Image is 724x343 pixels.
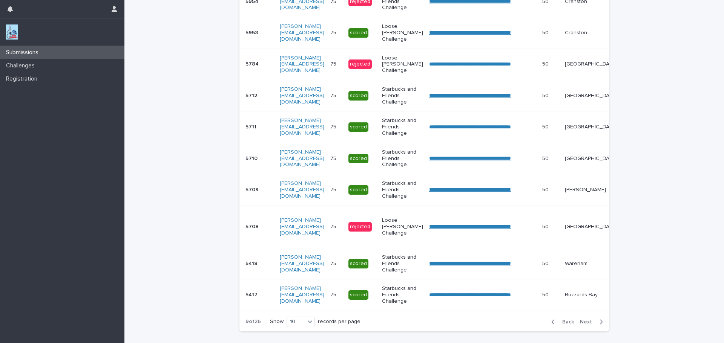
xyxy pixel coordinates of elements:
p: 5710 [245,154,259,162]
div: scored [348,122,368,132]
p: Starbucks and Friends Challenge [382,149,423,168]
p: [GEOGRAPHIC_DATA] [565,61,617,67]
p: 75 [330,259,338,267]
p: 50 [542,122,550,130]
p: Starbucks and Friends Challenge [382,180,423,199]
p: 75 [330,222,338,230]
p: [GEOGRAPHIC_DATA] [565,124,617,130]
p: Wareham [565,261,617,267]
p: 75 [330,59,338,67]
p: 50 [542,185,550,193]
p: 75 [330,91,338,99]
a: [PERSON_NAME][EMAIL_ADDRESS][DOMAIN_NAME] [280,181,324,199]
button: Back [545,319,577,325]
p: Show [270,319,284,325]
p: 50 [542,91,550,99]
p: [GEOGRAPHIC_DATA] [565,93,617,99]
img: jxsLJbdS1eYBI7rVAS4p [6,24,18,40]
div: scored [348,28,368,38]
p: [GEOGRAPHIC_DATA] [565,155,617,162]
p: 5953 [245,28,259,36]
p: Loose [PERSON_NAME] Challenge [382,55,423,74]
span: Next [580,319,597,325]
p: 75 [330,154,338,162]
p: 50 [542,154,550,162]
div: rejected [348,59,372,69]
a: [PERSON_NAME][EMAIL_ADDRESS][DOMAIN_NAME] [280,55,324,73]
p: 75 [330,122,338,130]
div: rejected [348,222,372,232]
a: [PERSON_NAME][EMAIL_ADDRESS][DOMAIN_NAME] [280,218,324,236]
div: scored [348,154,368,163]
p: Starbucks and Friends Challenge [382,254,423,273]
p: 75 [330,185,338,193]
span: Back [558,319,574,325]
div: 10 [287,318,305,326]
p: Cranston [565,30,617,36]
p: 5784 [245,59,260,67]
div: scored [348,290,368,300]
p: 5708 [245,222,260,230]
p: Loose [PERSON_NAME] Challenge [382,217,423,236]
p: 75 [330,28,338,36]
button: Next [577,319,609,325]
a: [PERSON_NAME][EMAIL_ADDRESS][DOMAIN_NAME] [280,255,324,273]
p: [GEOGRAPHIC_DATA] [565,224,617,230]
div: scored [348,259,368,268]
p: 5712 [245,91,259,99]
p: Loose [PERSON_NAME] Challenge [382,23,423,42]
div: scored [348,91,368,101]
p: 50 [542,28,550,36]
p: 50 [542,222,550,230]
p: 50 [542,59,550,67]
a: [PERSON_NAME][EMAIL_ADDRESS][DOMAIN_NAME] [280,149,324,168]
div: scored [348,185,368,195]
a: [PERSON_NAME][EMAIL_ADDRESS][DOMAIN_NAME] [280,286,324,304]
a: [PERSON_NAME][EMAIL_ADDRESS][DOMAIN_NAME] [280,87,324,105]
p: 50 [542,259,550,267]
p: 50 [542,290,550,298]
p: Starbucks and Friends Challenge [382,285,423,304]
p: [PERSON_NAME] [565,187,617,193]
p: 5418 [245,259,259,267]
p: 5709 [245,185,260,193]
p: Starbucks and Friends Challenge [382,117,423,136]
p: 75 [330,290,338,298]
p: 9 of 26 [239,313,267,331]
p: records per page [318,319,360,325]
a: [PERSON_NAME][EMAIL_ADDRESS][DOMAIN_NAME] [280,24,324,42]
p: 5417 [245,290,259,298]
p: 5711 [245,122,258,130]
p: Buzzards Bay [565,292,617,298]
p: Registration [3,75,43,82]
p: Challenges [3,62,41,69]
a: [PERSON_NAME][EMAIL_ADDRESS][DOMAIN_NAME] [280,118,324,136]
p: Submissions [3,49,44,56]
p: Starbucks and Friends Challenge [382,86,423,105]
